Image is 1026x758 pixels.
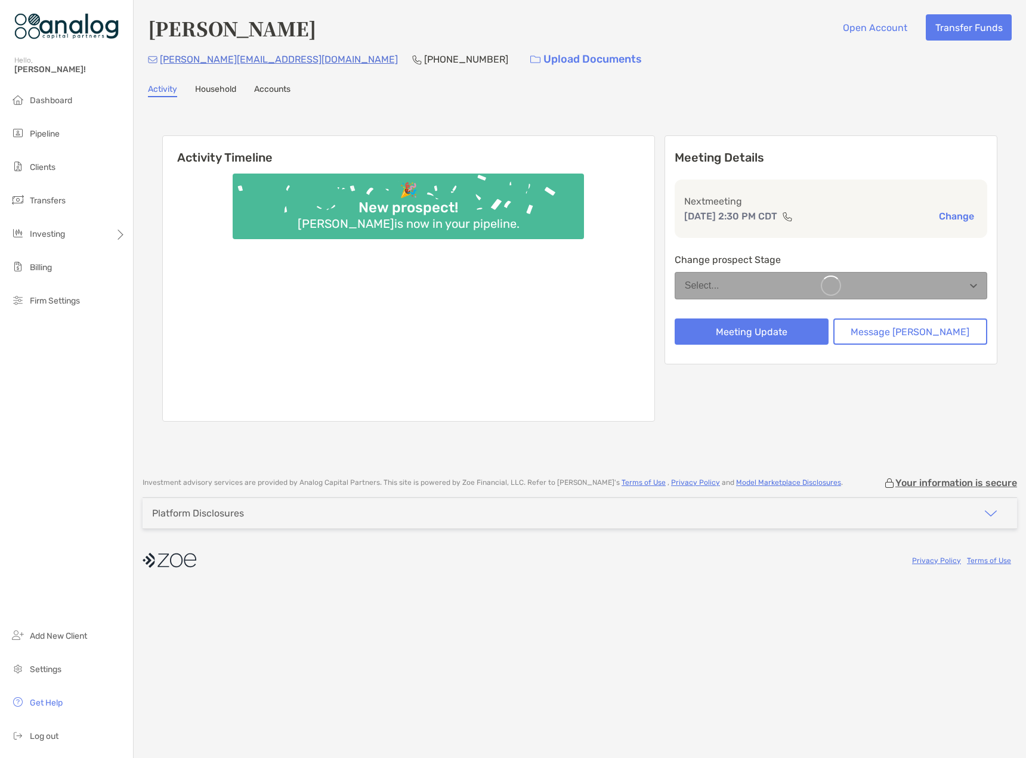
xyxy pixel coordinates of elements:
[833,318,987,345] button: Message [PERSON_NAME]
[736,478,841,487] a: Model Marketplace Disclosures
[195,84,236,97] a: Household
[11,193,25,207] img: transfers icon
[11,628,25,642] img: add_new_client icon
[967,556,1011,565] a: Terms of Use
[622,478,666,487] a: Terms of Use
[30,631,87,641] span: Add New Client
[984,506,998,521] img: icon arrow
[424,52,508,67] p: [PHONE_NUMBER]
[11,259,25,274] img: billing icon
[782,212,793,221] img: communication type
[684,209,777,224] p: [DATE] 2:30 PM CDT
[148,84,177,97] a: Activity
[833,14,916,41] button: Open Account
[30,698,63,708] span: Get Help
[160,52,398,67] p: [PERSON_NAME][EMAIL_ADDRESS][DOMAIN_NAME]
[30,296,80,306] span: Firm Settings
[11,92,25,107] img: dashboard icon
[11,293,25,307] img: firm-settings icon
[675,318,829,345] button: Meeting Update
[530,55,540,64] img: button icon
[143,478,843,487] p: Investment advisory services are provided by Analog Capital Partners . This site is powered by Zo...
[293,216,524,231] div: [PERSON_NAME] is now in your pipeline.
[935,210,978,222] button: Change
[912,556,961,565] a: Privacy Policy
[30,129,60,139] span: Pipeline
[675,150,987,165] p: Meeting Details
[152,508,244,519] div: Platform Disclosures
[148,14,316,42] h4: [PERSON_NAME]
[148,56,157,63] img: Email Icon
[11,226,25,240] img: investing icon
[254,84,291,97] a: Accounts
[11,159,25,174] img: clients icon
[412,55,422,64] img: Phone Icon
[30,95,72,106] span: Dashboard
[11,728,25,742] img: logout icon
[926,14,1012,41] button: Transfer Funds
[11,126,25,140] img: pipeline icon
[163,136,654,165] h6: Activity Timeline
[675,252,987,267] p: Change prospect Stage
[143,547,196,574] img: company logo
[895,477,1017,488] p: Your information is secure
[354,199,463,216] div: New prospect!
[523,47,650,72] a: Upload Documents
[395,182,422,199] div: 🎉
[671,478,720,487] a: Privacy Policy
[684,194,978,209] p: Next meeting
[11,695,25,709] img: get-help icon
[11,661,25,676] img: settings icon
[30,229,65,239] span: Investing
[30,731,58,741] span: Log out
[30,262,52,273] span: Billing
[14,5,119,48] img: Zoe Logo
[14,64,126,75] span: [PERSON_NAME]!
[30,162,55,172] span: Clients
[30,196,66,206] span: Transfers
[30,664,61,675] span: Settings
